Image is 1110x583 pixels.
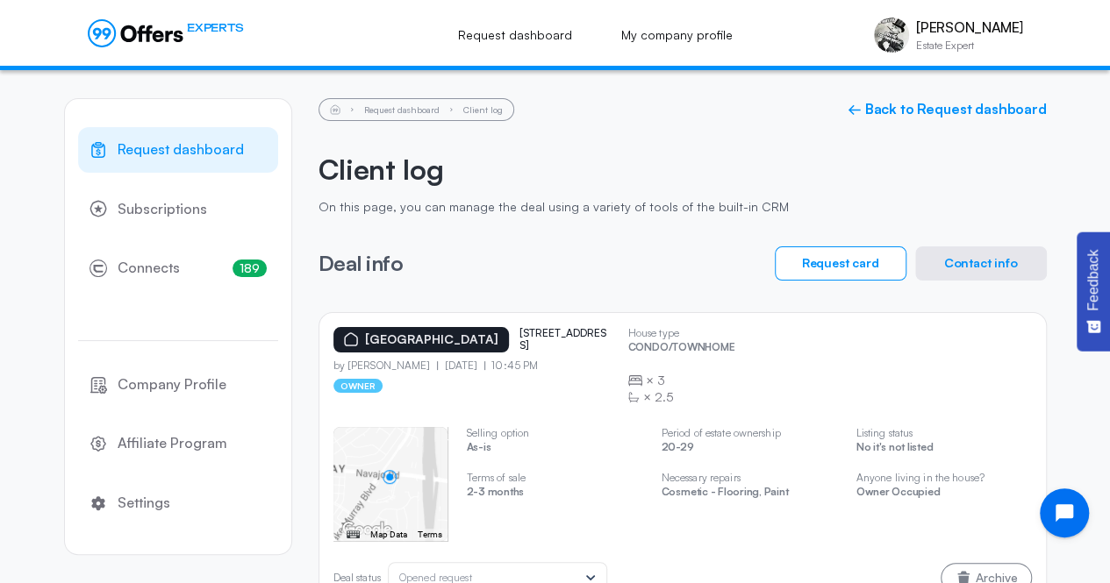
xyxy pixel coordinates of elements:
p: by [PERSON_NAME] [333,359,438,372]
span: 2.5 [655,388,674,406]
p: Cosmetic - Flooring, Paint [662,486,837,502]
a: Subscriptions [78,187,278,232]
p: As-is [467,441,642,458]
span: Subscriptions [118,198,207,221]
p: CONDO/TOWNHOME [628,341,735,358]
a: Request dashboard [364,104,440,115]
p: [GEOGRAPHIC_DATA] [365,332,498,347]
p: [PERSON_NAME] [916,19,1022,36]
p: Listing status [856,427,1032,439]
a: EXPERTS [88,19,243,47]
p: Selling option [467,427,642,439]
h2: Client log [319,153,1047,186]
p: Anyone living in the house? [856,472,1032,484]
swiper-slide: 4 / 4 [856,427,1032,516]
p: Terms of sale [467,472,642,484]
h3: Deal info [319,252,404,274]
p: [STREET_ADDRESS] [519,327,607,352]
p: On this page, you can manage the deal using a variety of tools of the built-in CRM [319,200,1047,215]
span: 189 [233,260,267,277]
span: Affiliate Program [118,432,227,455]
a: Company Profile [78,362,278,408]
swiper-slide: 1 / 4 [333,427,448,541]
swiper-slide: 3 / 4 [662,427,837,516]
p: No it's not listed [856,441,1032,458]
a: Request dashboard [439,16,591,54]
a: My company profile [602,16,752,54]
p: House type [628,327,735,339]
span: EXPERTS [187,19,243,36]
button: Contact info [915,246,1047,281]
span: 3 [657,372,665,389]
button: Request card [775,246,906,281]
p: Period of estate ownership [662,427,837,439]
button: Feedback - Show survey [1077,231,1110,351]
span: Settings [118,492,170,515]
a: Settings [78,480,278,526]
swiper-slide: 2 / 4 [467,427,642,516]
p: Owner Occupied [856,486,1032,502]
p: [DATE] [437,359,484,372]
p: 2-3 months [467,486,642,502]
span: Connects [118,257,180,280]
span: Company Profile [118,373,226,396]
a: Request dashboard [78,127,278,173]
p: Necessary repairs [662,472,837,484]
div: × [628,388,735,406]
p: Estate Expert [916,40,1022,51]
p: owner [333,379,383,393]
div: × [628,372,735,389]
a: ← Back to Request dashboard [848,101,1047,117]
p: 20-29 [662,441,837,458]
img: Judah Michael [874,18,909,53]
span: Feedback [1085,249,1101,310]
a: Connects189 [78,245,278,291]
a: Affiliate Program [78,421,278,466]
li: Client log [463,105,503,114]
span: Request dashboard [118,139,244,161]
p: 10:45 PM [484,359,538,372]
